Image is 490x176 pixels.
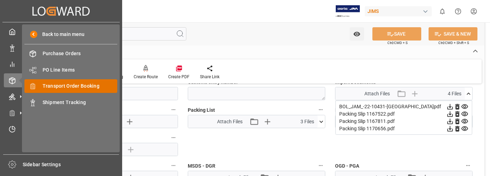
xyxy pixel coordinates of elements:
[335,162,359,170] span: OGD - PGA
[339,103,468,110] div: BOL_JAM_-22-10431-[GEOGRAPHIC_DATA]pdf
[365,6,432,16] div: JIMS
[339,110,468,118] div: Packing Slip 1167522.pdf
[4,25,118,38] a: My Cockpit
[372,27,421,41] button: SAVE
[188,162,215,170] span: MSDS - DGR
[336,5,360,17] img: Exertis%20JAM%20-%20Email%20Logo.jpg_1722504956.jpg
[429,27,477,41] button: SAVE & NEW
[37,31,84,38] span: Back to main menu
[200,74,220,80] div: Share Link
[43,82,118,90] span: Transport Order Booking
[24,95,117,109] a: Shipment Tracking
[339,118,468,125] div: Packing Slip 1167811.pdf
[217,118,243,125] span: Attach Files
[335,107,424,114] span: Master [PERSON_NAME] of Lading (doc)
[24,79,117,93] a: Transport Order Booking
[448,90,461,97] span: 4 Files
[43,50,118,57] span: Purchase Orders
[365,5,435,18] button: JIMS
[24,63,117,76] a: PO Line Items
[463,161,473,170] button: OGD - PGA
[169,161,178,170] button: Preferential tariff
[4,122,118,136] a: Timeslot Management V2
[188,107,215,114] span: Packing List
[339,125,468,132] div: Packing Slip 1170656.pdf
[350,27,364,41] button: open menu
[316,161,325,170] button: MSDS - DGR
[4,41,118,54] a: Data Management
[316,105,325,114] button: Packing List
[450,3,466,19] button: Help Center
[438,40,469,45] span: Ctrl/CMD + Shift + S
[364,90,390,97] span: Attach Files
[300,118,314,125] span: 3 Files
[134,74,158,80] div: Create Route
[168,74,190,80] div: Create PDF
[24,47,117,60] a: Purchase Orders
[23,161,119,168] span: Sidebar Settings
[43,99,118,106] span: Shipment Tracking
[387,40,408,45] span: Ctrl/CMD + S
[435,3,450,19] button: show 0 new notifications
[169,133,178,142] button: Invoice from the Supplier (doc)
[169,105,178,114] button: Shipping Letter of Instructions
[43,66,118,74] span: PO Line Items
[4,57,118,71] a: My Reports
